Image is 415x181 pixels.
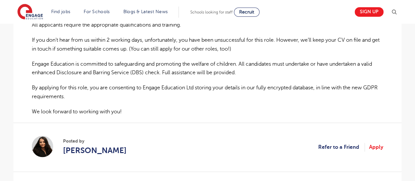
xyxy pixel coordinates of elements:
[369,143,383,151] a: Apply
[32,107,383,116] p: We look forward to working with you!
[123,9,168,14] a: Blogs & Latest News
[239,10,254,14] span: Recruit
[32,21,383,29] p: All applicants require the appropriate qualifications and training.
[84,9,110,14] a: For Schools
[355,7,384,17] a: Sign up
[32,36,383,53] p: If you don’t hear from us within 2 working days, unfortunately, you have been unsuccessful for th...
[32,83,383,101] p: By applying for this role, you are consenting to Engage Education Ltd storing your details in our...
[51,9,71,14] a: Find jobs
[63,145,127,156] a: [PERSON_NAME]
[190,10,233,14] span: Schools looking for staff
[17,4,43,20] img: Engage Education
[63,138,127,145] span: Posted by
[318,143,365,151] a: Refer to a Friend
[32,60,383,77] p: Engage Education is committed to safeguarding and promoting the welfare of children. All candidat...
[234,8,259,17] a: Recruit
